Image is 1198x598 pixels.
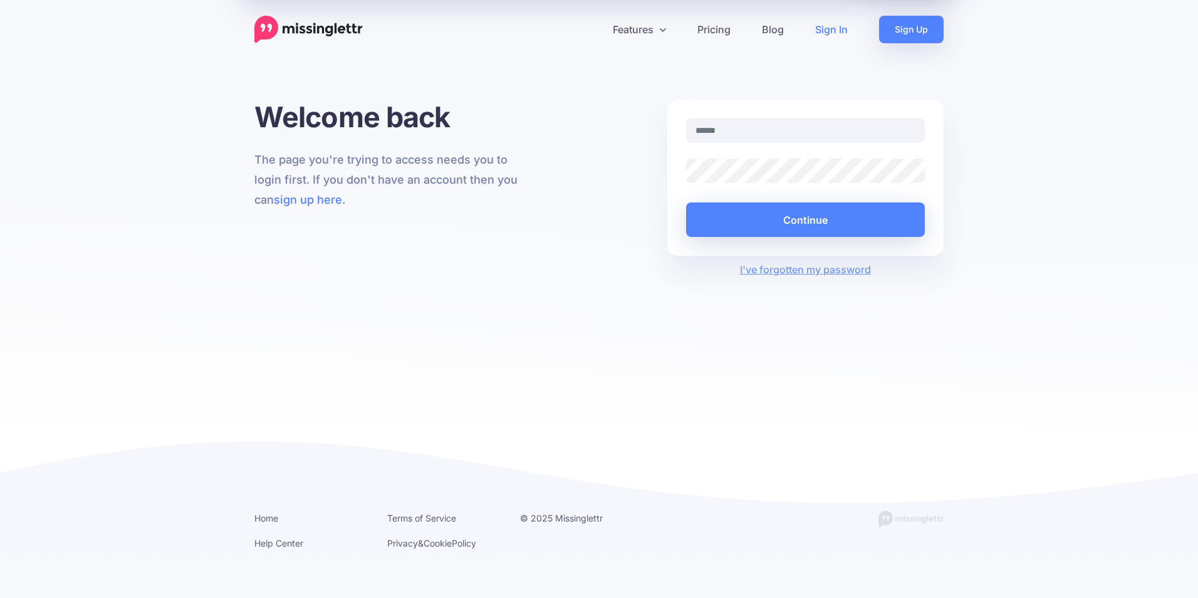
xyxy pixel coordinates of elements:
h1: Welcome back [254,100,531,134]
a: Home [254,513,278,523]
a: Cookie [424,538,452,548]
a: sign up here [274,193,342,206]
a: Privacy [387,538,418,548]
li: © 2025 Missinglettr [520,510,634,526]
a: Terms of Service [387,513,456,523]
a: Pricing [682,16,746,43]
a: Blog [746,16,800,43]
li: & Policy [387,535,501,551]
a: Help Center [254,538,303,548]
a: I've forgotten my password [740,263,871,276]
a: Sign In [800,16,863,43]
button: Continue [686,202,925,237]
a: Sign Up [879,16,944,43]
p: The page you're trying to access needs you to login first. If you don't have an account then you ... [254,150,531,210]
a: Features [597,16,682,43]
